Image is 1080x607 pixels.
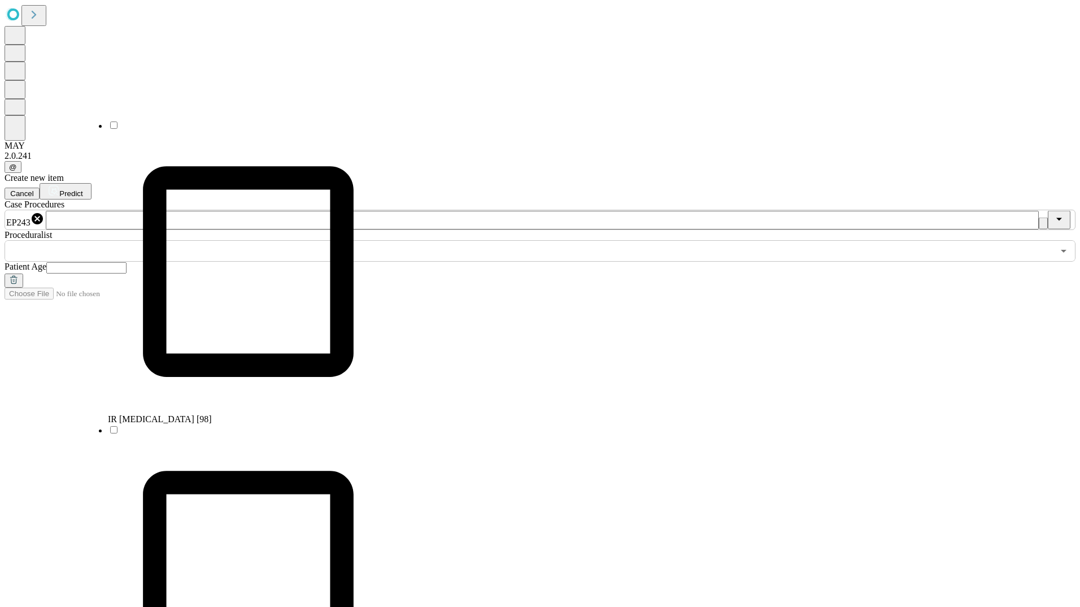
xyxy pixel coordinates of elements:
div: EP243 [6,212,44,228]
span: IR [MEDICAL_DATA] [98] [108,414,212,424]
div: 2.0.241 [5,151,1075,161]
span: Cancel [10,189,34,198]
button: Cancel [5,188,40,200]
button: Close [1048,211,1070,229]
span: Scheduled Procedure [5,200,64,209]
button: Predict [40,183,92,200]
span: EP243 [6,218,31,227]
button: @ [5,161,21,173]
button: Clear [1039,218,1048,229]
span: Create new item [5,173,64,183]
span: @ [9,163,17,171]
div: MAY [5,141,1075,151]
span: Proceduralist [5,230,52,240]
button: Open [1056,243,1072,259]
span: Patient Age [5,262,46,271]
span: Predict [59,189,82,198]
